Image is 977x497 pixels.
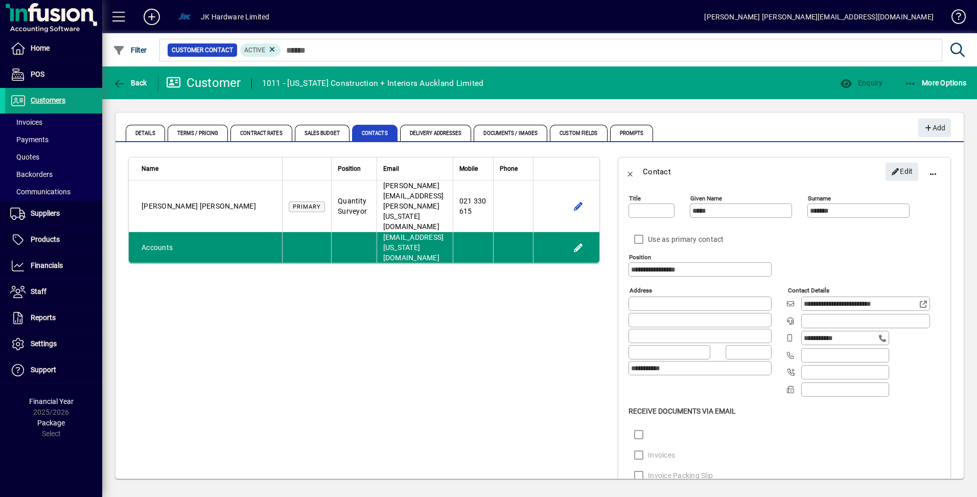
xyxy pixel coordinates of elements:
[500,163,527,174] div: Phone
[168,125,228,141] span: Terms / Pricing
[5,148,102,166] a: Quotes
[142,202,198,210] span: [PERSON_NAME]
[10,188,71,196] span: Communications
[5,331,102,357] a: Settings
[31,261,63,269] span: Financials
[570,239,587,256] button: Edit
[886,163,918,181] button: Edit
[5,279,102,305] a: Staff
[918,119,951,137] button: Add
[891,163,913,180] span: Edit
[10,153,39,161] span: Quotes
[31,235,60,243] span: Products
[142,163,158,174] span: Name
[923,120,945,137] span: Add
[629,407,736,415] span: Receive Documents Via Email
[10,135,49,144] span: Payments
[5,227,102,253] a: Products
[142,163,276,174] div: Name
[5,166,102,183] a: Backorders
[102,74,158,92] app-page-header-button: Back
[135,8,168,26] button: Add
[31,209,60,217] span: Suppliers
[201,9,269,25] div: JK Hardware Limited
[459,163,478,174] span: Mobile
[244,47,265,54] span: Active
[5,201,102,227] a: Suppliers
[10,118,42,126] span: Invoices
[550,125,607,141] span: Custom Fields
[902,74,969,92] button: More Options
[629,195,641,202] mat-label: Title
[570,198,587,214] button: Edit
[459,197,486,215] span: 021 330 615
[383,163,447,174] div: Email
[618,160,643,184] button: Back
[921,160,945,184] button: More options
[474,125,547,141] span: Documents / Images
[113,79,147,87] span: Back
[31,70,44,78] span: POS
[200,202,256,210] span: [PERSON_NAME]
[5,357,102,383] a: Support
[240,43,281,57] mat-chip: Activation Status: Active
[230,125,292,141] span: Contract Rates
[5,183,102,200] a: Communications
[5,114,102,131] a: Invoices
[944,2,964,35] a: Knowledge Base
[142,243,173,252] span: Accounts
[459,163,487,174] div: Mobile
[295,125,350,141] span: Sales Budget
[610,125,654,141] span: Prompts
[31,340,57,348] span: Settings
[31,287,46,296] span: Staff
[29,397,74,405] span: Financial Year
[5,253,102,279] a: Financials
[262,75,484,92] div: 1011 - [US_STATE] Construction + Interiors Auckland Limited
[110,41,150,59] button: Filter
[10,170,53,178] span: Backorders
[383,163,399,174] span: Email
[5,62,102,87] a: POS
[643,164,671,180] div: Contact
[904,79,967,87] span: More Options
[5,36,102,61] a: Home
[31,313,56,322] span: Reports
[704,9,934,25] div: [PERSON_NAME] [PERSON_NAME][EMAIL_ADDRESS][DOMAIN_NAME]
[808,195,831,202] mat-label: Surname
[338,163,370,174] div: Position
[31,366,56,374] span: Support
[31,44,50,52] span: Home
[126,125,165,141] span: Details
[37,419,65,427] span: Package
[331,180,377,232] td: Quantity Surveyor
[172,45,233,55] span: Customer Contact
[629,254,651,261] mat-label: Position
[690,195,722,202] mat-label: Given name
[168,8,201,26] button: Profile
[5,131,102,148] a: Payments
[166,75,241,91] div: Customer
[383,233,444,262] span: [EMAIL_ADDRESS][US_STATE][DOMAIN_NAME]
[113,46,147,54] span: Filter
[500,163,518,174] span: Phone
[352,125,398,141] span: Contacts
[31,96,65,104] span: Customers
[293,204,321,210] span: Primary
[110,74,150,92] button: Back
[400,125,472,141] span: Delivery Addresses
[5,305,102,331] a: Reports
[383,182,444,231] span: [PERSON_NAME][EMAIL_ADDRESS][PERSON_NAME][US_STATE][DOMAIN_NAME]
[338,163,361,174] span: Position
